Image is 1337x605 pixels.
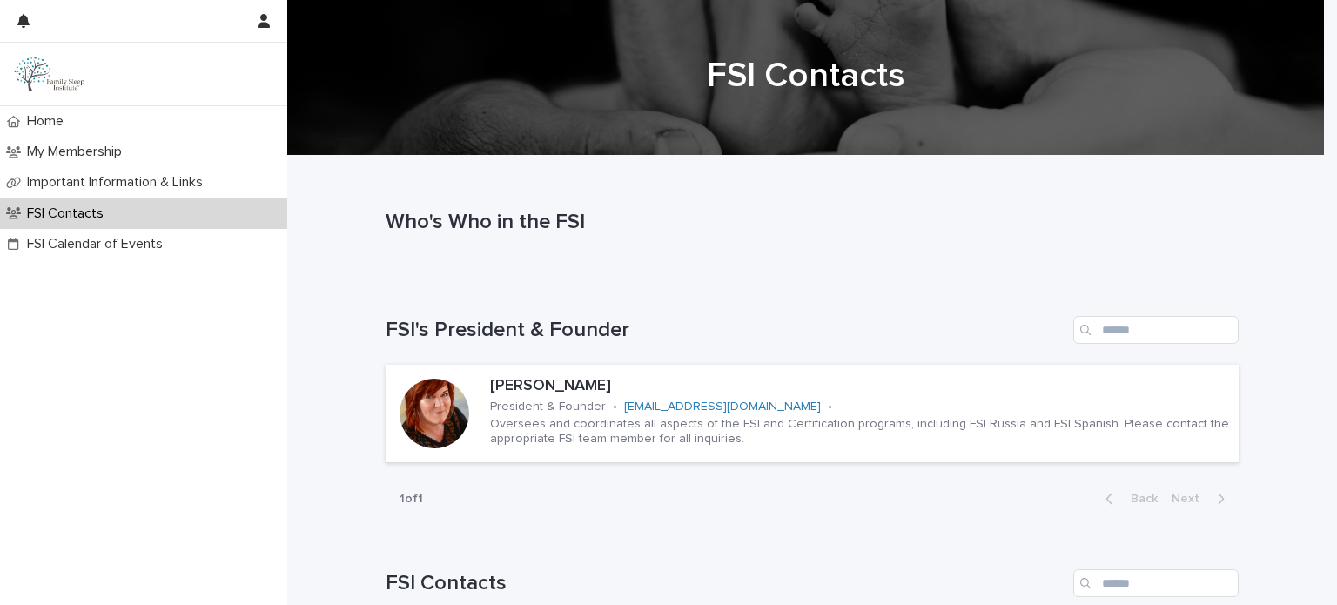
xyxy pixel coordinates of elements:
p: My Membership [20,144,136,160]
input: Search [1073,316,1239,344]
p: President & Founder [490,400,606,414]
p: [PERSON_NAME] [490,377,1232,396]
h1: FSI's President & Founder [386,318,1066,343]
button: Back [1092,491,1165,507]
p: 1 of 1 [386,478,437,521]
p: FSI Calendar of Events [20,236,177,252]
button: Next [1165,491,1239,507]
span: Back [1120,493,1158,505]
span: Next [1172,493,1210,505]
p: Who's Who in the FSI [386,210,1232,235]
a: [EMAIL_ADDRESS][DOMAIN_NAME] [624,400,821,413]
img: clDnsA1tTUSw9F1EQwrE [14,57,87,91]
h1: FSI Contacts [379,55,1232,97]
p: Home [20,113,77,130]
a: [PERSON_NAME]President & Founder•[EMAIL_ADDRESS][DOMAIN_NAME]•Oversees and coordinates all aspect... [386,365,1239,463]
p: Oversees and coordinates all aspects of the FSI and Certification programs, including FSI Russia ... [490,417,1232,447]
p: • [828,400,832,414]
h1: FSI Contacts [386,571,1066,596]
input: Search [1073,569,1239,597]
p: • [613,400,617,414]
p: Important Information & Links [20,174,217,191]
p: FSI Contacts [20,205,118,222]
